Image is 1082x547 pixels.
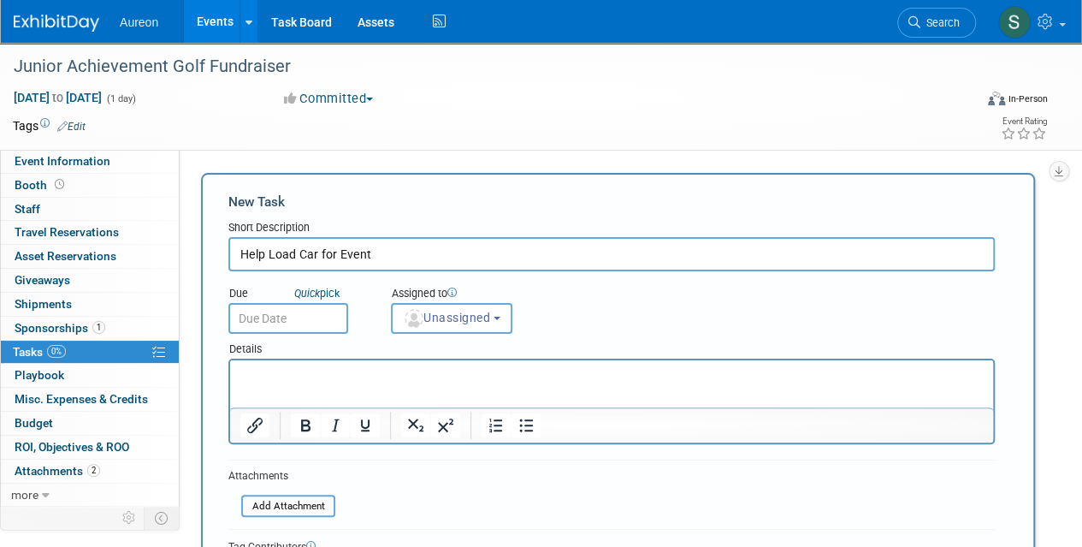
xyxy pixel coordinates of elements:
span: Budget [15,416,53,430]
div: Event Format [896,89,1048,115]
div: Due [228,286,365,303]
span: Unassigned [403,311,490,324]
span: Shipments [15,297,72,311]
span: 0% [47,345,66,358]
a: ROI, Objectives & ROO [1,436,179,459]
div: Attachments [228,469,335,484]
button: Insert/edit link [240,413,269,437]
iframe: Rich Text Area [230,360,993,407]
img: Format-Inperson.png [988,92,1005,105]
span: Tasks [13,345,66,359]
button: Bullet list [511,413,541,437]
span: 1 [92,321,105,334]
td: Personalize Event Tab Strip [115,507,145,529]
a: Attachments2 [1,460,179,483]
span: Aureon [120,15,158,29]
span: more [11,488,38,502]
span: Booth not reserved yet [51,178,68,191]
span: to [50,91,66,104]
div: Event Rating [1001,117,1047,126]
button: Bold [291,413,320,437]
button: Superscript [431,413,460,437]
div: New Task [228,193,995,211]
a: more [1,484,179,507]
span: Event Information [15,154,110,168]
a: Giveaways [1,269,179,292]
div: Details [228,334,995,359]
button: Committed [278,90,380,108]
span: Travel Reservations [15,225,119,239]
span: (1 day) [105,93,136,104]
div: In-Person [1008,92,1048,105]
span: 2 [87,464,100,477]
span: Misc. Expenses & Credits [15,392,148,406]
button: Subscript [401,413,430,437]
a: Tasks0% [1,341,179,364]
td: Tags [13,117,86,134]
button: Italic [321,413,350,437]
span: Attachments [15,464,100,478]
span: Sponsorships [15,321,105,335]
button: Unassigned [391,303,512,334]
a: Sponsorships1 [1,317,179,340]
a: Travel Reservations [1,221,179,244]
a: Playbook [1,364,179,387]
img: ExhibitDay [14,15,99,32]
td: Toggle Event Tabs [145,507,180,529]
a: Shipments [1,293,179,316]
div: Junior Achievement Golf Fundraiser [8,51,960,82]
span: [DATE] [DATE] [13,90,103,105]
div: Assigned to [391,286,564,303]
a: Misc. Expenses & Credits [1,388,179,411]
span: Staff [15,202,40,216]
a: Budget [1,412,179,435]
input: Name of task or a short description [228,237,995,271]
span: ROI, Objectives & ROO [15,440,129,454]
a: Asset Reservations [1,245,179,268]
span: Giveaways [15,273,70,287]
i: Quick [294,287,320,300]
a: Search [897,8,976,38]
input: Due Date [228,303,348,334]
span: Playbook [15,368,64,382]
span: Search [920,16,960,29]
a: Event Information [1,150,179,173]
div: Short Description [228,220,995,237]
a: Booth [1,174,179,197]
button: Numbered list [482,413,511,437]
button: Underline [351,413,380,437]
img: Sophia Millang [998,6,1031,39]
a: Staff [1,198,179,221]
span: Asset Reservations [15,249,116,263]
a: Edit [57,121,86,133]
span: Booth [15,178,68,192]
a: Quickpick [291,286,343,300]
